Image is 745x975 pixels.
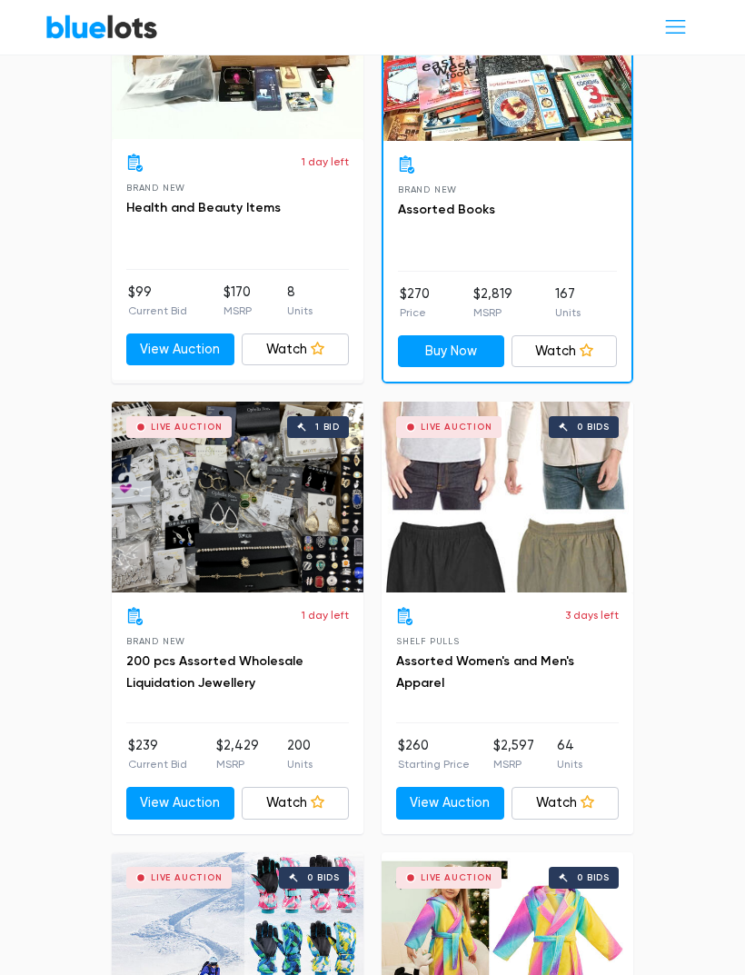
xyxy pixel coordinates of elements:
[302,154,349,170] p: 1 day left
[112,402,363,592] a: Live Auction 1 bid
[128,756,187,772] p: Current Bid
[557,736,582,772] li: 64
[128,303,187,319] p: Current Bid
[396,787,504,820] a: View Auction
[216,736,259,772] li: $2,429
[287,283,313,319] li: 8
[126,787,234,820] a: View Auction
[128,736,187,772] li: $239
[151,873,223,882] div: Live Auction
[126,183,185,193] span: Brand New
[555,304,581,321] p: Units
[396,636,460,646] span: Shelf Pulls
[398,736,470,772] li: $260
[565,607,619,623] p: 3 days left
[473,284,512,321] li: $2,819
[126,636,185,646] span: Brand New
[126,653,303,691] a: 200 pcs Assorted Wholesale Liquidation Jewellery
[577,873,610,882] div: 0 bids
[473,304,512,321] p: MSRP
[302,607,349,623] p: 1 day left
[493,756,534,772] p: MSRP
[45,14,158,40] a: BlueLots
[557,756,582,772] p: Units
[126,200,281,215] a: Health and Beauty Items
[315,423,340,432] div: 1 bid
[242,333,350,366] a: Watch
[398,335,504,368] a: Buy Now
[396,653,574,691] a: Assorted Women's and Men's Apparel
[126,333,234,366] a: View Auction
[512,335,618,368] a: Watch
[512,787,620,820] a: Watch
[287,303,313,319] p: Units
[223,283,252,319] li: $170
[398,184,457,194] span: Brand New
[400,304,430,321] p: Price
[421,423,492,432] div: Live Auction
[216,756,259,772] p: MSRP
[400,284,430,321] li: $270
[493,736,534,772] li: $2,597
[307,873,340,882] div: 0 bids
[577,423,610,432] div: 0 bids
[421,873,492,882] div: Live Auction
[151,423,223,432] div: Live Auction
[223,303,252,319] p: MSRP
[398,756,470,772] p: Starting Price
[555,284,581,321] li: 167
[242,787,350,820] a: Watch
[382,402,633,592] a: Live Auction 0 bids
[128,283,187,319] li: $99
[287,736,313,772] li: 200
[398,202,495,217] a: Assorted Books
[287,756,313,772] p: Units
[651,10,700,44] button: Toggle navigation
